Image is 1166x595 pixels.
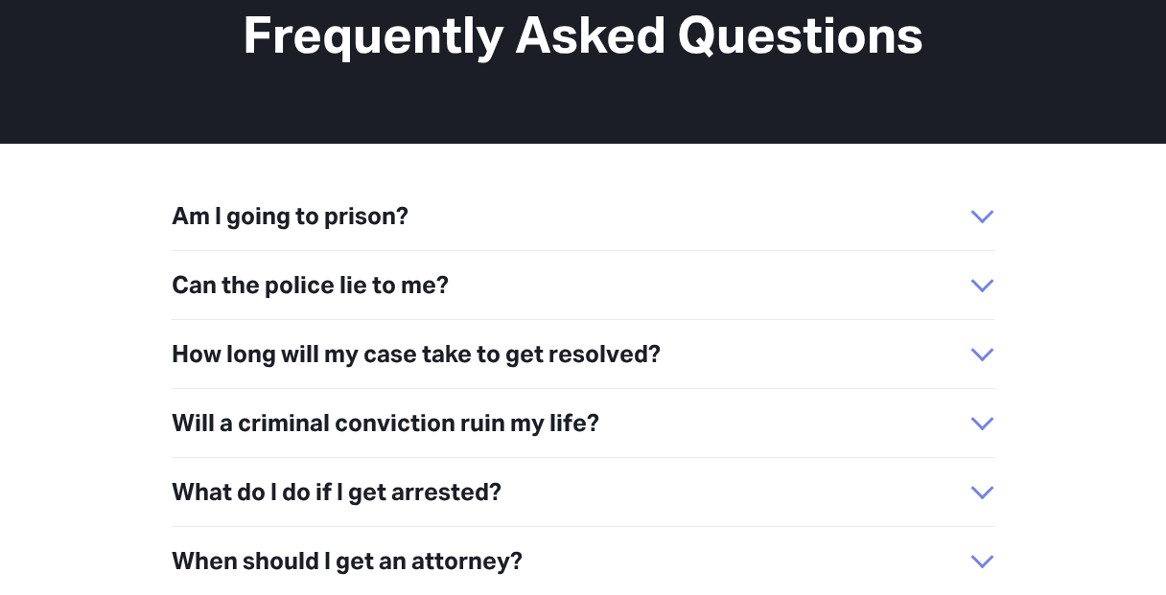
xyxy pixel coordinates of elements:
[172,265,970,305] span: Can the police lie to me?
[172,196,970,236] span: Am I going to prison?
[172,458,993,526] button: What do I do if I get arrested?
[172,541,970,581] span: When should I get an attorney?
[172,182,993,250] button: Am I going to prison?
[172,334,970,374] span: How long will my case take to get resolved?
[172,472,970,512] span: What do I do if I get arrested?
[172,4,993,67] h1: Frequently Asked Questions
[172,403,970,443] span: Will a criminal conviction ruin my life?
[172,527,993,595] button: When should I get an attorney?
[172,251,993,319] button: Can the police lie to me?
[172,320,993,388] button: How long will my case take to get resolved?
[172,389,993,457] button: Will a criminal conviction ruin my life?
